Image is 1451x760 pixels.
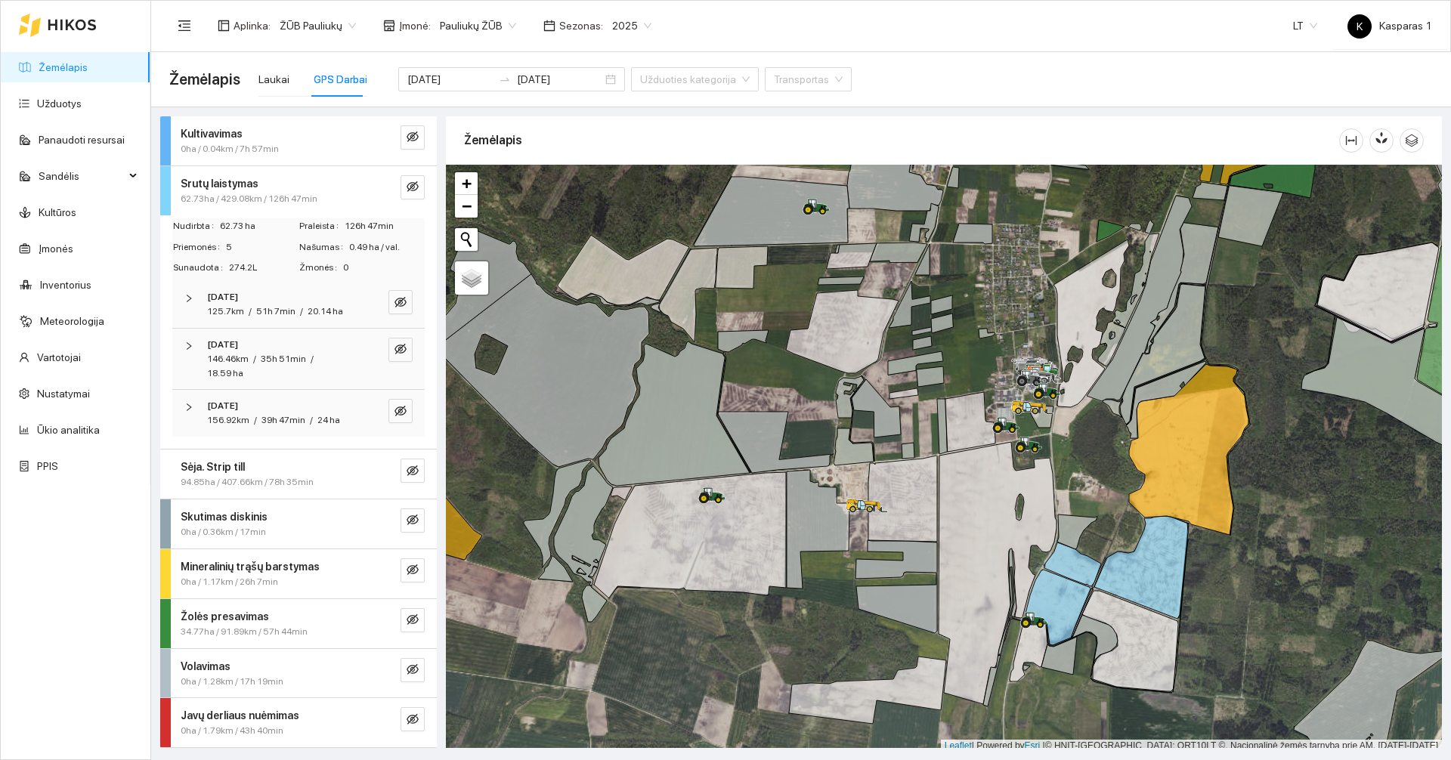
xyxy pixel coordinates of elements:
[407,131,419,145] span: eye-invisible
[169,11,200,41] button: menu-fold
[160,698,437,747] div: Javų derliaus nuėmimas0ha / 1.79km / 43h 40mineye-invisible
[37,351,81,363] a: Vartotojai
[401,459,425,483] button: eye-invisible
[399,17,431,34] span: Įmonė :
[407,663,419,678] span: eye-invisible
[455,195,478,218] a: Zoom out
[440,14,516,37] span: Pauliukų ŽŪB
[181,561,320,573] strong: Mineralinių trąšų barstymas
[1339,128,1363,153] button: column-width
[317,415,340,425] span: 24 ha
[308,306,343,317] span: 20.14 ha
[39,243,73,255] a: Įmonės
[37,424,100,436] a: Ūkio analitika
[181,461,245,473] strong: Sėja. Strip till
[462,174,472,193] span: +
[300,306,303,317] span: /
[184,294,193,303] span: right
[220,219,298,233] span: 62.73 ha
[464,119,1339,162] div: Žemėlapis
[181,178,258,190] strong: Srutų laistymas
[181,192,317,206] span: 62.73ha / 429.08km / 126h 47min
[207,292,238,302] strong: [DATE]
[1025,740,1041,751] a: Esri
[311,354,314,364] span: /
[388,338,413,362] button: eye-invisible
[172,390,425,437] div: [DATE]156.92km/39h 47min/24 haeye-invisible
[299,261,343,275] span: Žmonės
[39,134,125,146] a: Panaudoti resursai
[37,388,90,400] a: Nustatymai
[407,514,419,528] span: eye-invisible
[207,368,243,378] span: 18.59 ha
[612,14,651,37] span: 2025
[455,261,488,295] a: Layers
[345,219,424,233] span: 126h 47min
[218,20,230,32] span: layout
[407,181,419,195] span: eye-invisible
[394,343,407,357] span: eye-invisible
[401,608,425,632] button: eye-invisible
[173,261,229,275] span: Sunaudota
[37,97,82,110] a: Užduotys
[181,511,268,523] strong: Skutimas diskinis
[401,658,425,682] button: eye-invisible
[1357,14,1363,39] span: K
[407,613,419,628] span: eye-invisible
[160,649,437,698] div: Volavimas0ha / 1.28km / 17h 19mineye-invisible
[261,415,305,425] span: 39h 47min
[181,724,283,738] span: 0ha / 1.79km / 43h 40min
[455,228,478,251] button: Initiate a new search
[160,499,437,548] div: Skutimas diskinis0ha / 0.36km / 17mineye-invisible
[160,450,437,499] div: Sėja. Strip till94.85ha / 407.66km / 78h 35mineye-invisible
[349,240,424,255] span: 0.49 ha / val.
[394,296,407,310] span: eye-invisible
[1293,14,1317,37] span: LT
[207,415,249,425] span: 156.92km
[39,161,125,191] span: Sandėlis
[280,14,356,37] span: ŽŪB Pauliukų
[172,281,425,328] div: [DATE]125.7km/51h 7min/20.14 haeye-invisible
[207,306,244,317] span: 125.7km
[39,206,76,218] a: Kultūros
[169,67,240,91] span: Žemėlapis
[401,707,425,731] button: eye-invisible
[181,610,269,623] strong: Žolės presavimas
[40,279,91,291] a: Inventorius
[499,73,511,85] span: to
[462,196,472,215] span: −
[401,125,425,150] button: eye-invisible
[543,20,555,32] span: calendar
[407,71,493,88] input: Pradžios data
[256,306,295,317] span: 51h 7min
[253,354,256,364] span: /
[388,399,413,423] button: eye-invisible
[401,558,425,582] button: eye-invisible
[1043,740,1045,751] span: |
[37,460,58,472] a: PPIS
[181,142,279,156] span: 0ha / 0.04km / 7h 57min
[184,403,193,412] span: right
[39,61,88,73] a: Žemėlapis
[343,261,424,275] span: 0
[226,240,298,255] span: 5
[1340,134,1363,147] span: column-width
[499,73,511,85] span: swap-right
[160,599,437,648] div: Žolės presavimas34.77ha / 91.89km / 57h 44mineye-invisible
[234,17,271,34] span: Aplinka :
[401,175,425,199] button: eye-invisible
[229,261,298,275] span: 274.2L
[941,740,1442,752] div: | Powered by © HNIT-[GEOGRAPHIC_DATA]; ORT10LT ©, Nacionalinė žemės tarnyba prie AM, [DATE]-[DATE]
[178,19,191,32] span: menu-fold
[181,675,283,689] span: 0ha / 1.28km / 17h 19min
[181,575,278,589] span: 0ha / 1.17km / 26h 7min
[517,71,602,88] input: Pabaigos data
[254,415,257,425] span: /
[173,240,226,255] span: Priemonės
[181,709,299,721] strong: Javų derliaus nuėmimas
[559,17,603,34] span: Sezonas :
[388,290,413,314] button: eye-invisible
[160,549,437,598] div: Mineralinių trąšų barstymas0ha / 1.17km / 26h 7mineye-invisible
[394,405,407,419] span: eye-invisible
[40,315,104,327] a: Meteorologija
